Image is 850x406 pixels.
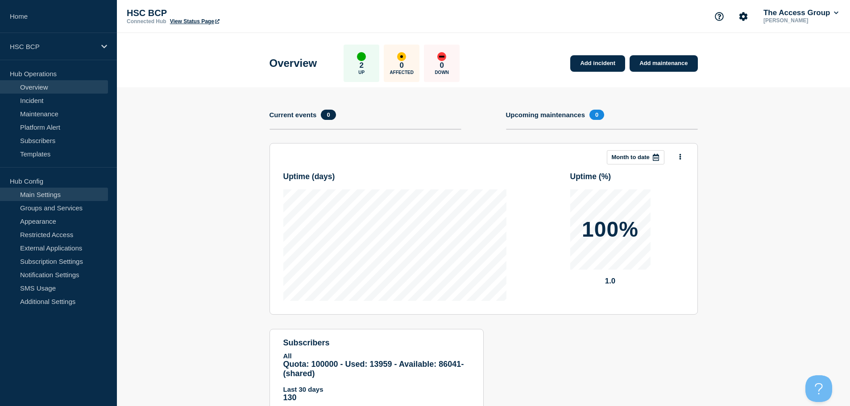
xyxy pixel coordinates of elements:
[506,111,585,119] h4: Upcoming maintenances
[762,17,840,24] p: [PERSON_NAME]
[283,393,470,402] p: 130
[437,52,446,61] div: down
[582,219,639,240] p: 100%
[570,55,625,72] a: Add incident
[360,61,364,70] p: 2
[397,52,406,61] div: affected
[612,154,650,160] p: Month to date
[710,7,729,26] button: Support
[358,70,365,75] p: Up
[570,172,611,181] h3: Uptime ( % )
[762,8,840,17] button: The Access Group
[283,360,464,378] span: Quota: 100000 - Used: 13959 - Available: 86041 - (shared)
[607,150,664,164] button: Month to date
[390,70,414,75] p: Affected
[589,110,604,120] span: 0
[805,375,832,402] iframe: Help Scout Beacon - Open
[357,52,366,61] div: up
[270,111,317,119] h4: Current events
[321,110,336,120] span: 0
[400,61,404,70] p: 0
[170,18,220,25] a: View Status Page
[440,61,444,70] p: 0
[570,277,651,286] p: 1.0
[283,385,470,393] p: Last 30 days
[283,338,470,348] h4: subscribers
[127,18,166,25] p: Connected Hub
[10,43,95,50] p: HSC BCP
[283,172,335,181] h3: Uptime ( days )
[435,70,449,75] p: Down
[270,57,317,70] h1: Overview
[283,352,470,360] p: All
[630,55,697,72] a: Add maintenance
[127,8,305,18] p: HSC BCP
[734,7,753,26] button: Account settings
